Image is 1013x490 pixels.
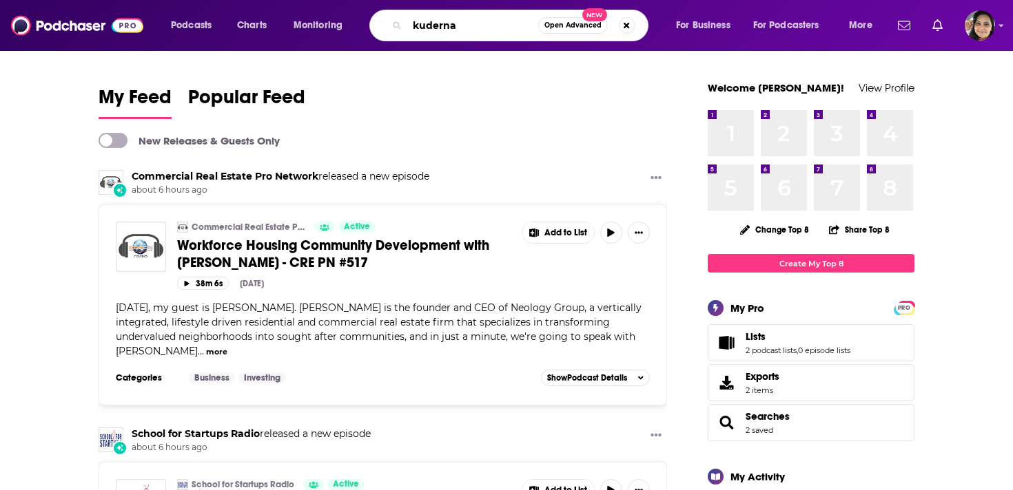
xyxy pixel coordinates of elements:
button: open menu [161,14,229,36]
span: My Feed [99,85,172,117]
div: My Pro [730,301,764,315]
span: Add to List [544,228,587,238]
span: Exports [746,370,779,383]
a: Business [189,372,235,383]
img: Workforce Housing Community Development with Lissette Calderon - CRE PN #517 [116,222,166,272]
button: Show More Button [522,222,594,243]
a: Active [327,479,365,490]
a: 2 saved [746,425,773,435]
input: Search podcasts, credits, & more... [407,14,538,36]
div: Search podcasts, credits, & more... [382,10,662,41]
a: Charts [228,14,275,36]
div: New Episode [112,440,127,456]
img: Commercial Real Estate Pro Network [99,170,123,195]
span: New [582,8,607,21]
a: Searches [746,410,790,423]
span: More [849,16,872,35]
span: Logged in as shelbyjanner [965,10,995,41]
span: For Podcasters [753,16,819,35]
div: [DATE] [240,279,264,288]
div: My Activity [730,470,785,483]
a: Create My Top 8 [708,254,914,273]
span: For Business [676,16,730,35]
a: Commercial Real Estate Pro Network [192,222,305,233]
a: Active [338,222,376,233]
span: Lists [746,330,766,343]
a: Welcome [PERSON_NAME]! [708,81,844,94]
span: Active [344,220,370,234]
button: more [206,346,227,358]
button: Show profile menu [965,10,995,41]
button: open menu [666,14,748,36]
span: Workforce Housing Community Development with [PERSON_NAME] - CRE PN #517 [177,237,489,271]
button: 38m 6s [177,277,229,290]
span: ... [198,345,204,357]
img: School for Startups Radio [177,479,188,490]
span: Podcasts [171,16,212,35]
button: Show More Button [645,170,667,187]
button: Share Top 8 [828,216,890,243]
span: Open Advanced [544,22,602,29]
a: Lists [713,333,740,352]
span: Popular Feed [188,85,305,117]
a: Show notifications dropdown [927,14,948,37]
a: 2 podcast lists [746,345,797,355]
img: Commercial Real Estate Pro Network [177,222,188,233]
span: Monitoring [294,16,342,35]
button: Open AdvancedNew [538,17,608,34]
span: about 6 hours ago [132,442,371,454]
span: Searches [708,404,914,441]
span: 2 items [746,385,779,395]
span: , [797,345,798,355]
a: School for Startups Radio [132,427,260,440]
h3: Categories [116,372,178,383]
span: Lists [708,324,914,361]
button: open menu [284,14,360,36]
span: [DATE], my guest is [PERSON_NAME]. [PERSON_NAME] is the founder and CEO of Neology Group, a verti... [116,301,642,357]
button: ShowPodcast Details [541,370,650,386]
a: Workforce Housing Community Development with [PERSON_NAME] - CRE PN #517 [177,237,512,271]
img: Podchaser - Follow, Share and Rate Podcasts [11,12,143,39]
button: Show More Button [628,222,650,244]
h3: released a new episode [132,427,371,440]
button: open menu [839,14,890,36]
h3: released a new episode [132,170,429,183]
span: Exports [713,373,740,392]
button: open menu [744,14,839,36]
a: Show notifications dropdown [892,14,916,37]
span: PRO [896,303,912,313]
button: Change Top 8 [732,221,817,238]
a: Searches [713,413,740,432]
a: New Releases & Guests Only [99,133,280,148]
span: Charts [237,16,267,35]
img: School for Startups Radio [99,427,123,452]
a: Lists [746,330,850,343]
a: Commercial Real Estate Pro Network [132,170,318,182]
img: User Profile [965,10,995,41]
a: Investing [238,372,286,383]
span: Show Podcast Details [547,373,627,383]
button: Show More Button [645,427,667,445]
a: PRO [896,302,912,312]
a: Exports [708,364,914,401]
a: View Profile [859,81,914,94]
a: 0 episode lists [798,345,850,355]
span: about 6 hours ago [132,184,429,196]
a: My Feed [99,85,172,119]
div: New Episode [112,182,127,198]
a: Popular Feed [188,85,305,119]
a: School for Startups Radio [192,479,294,490]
